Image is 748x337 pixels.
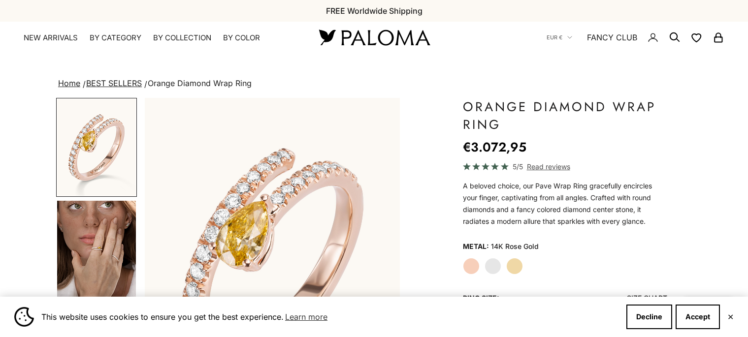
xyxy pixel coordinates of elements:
[587,31,637,44] a: FANCY CLUB
[148,78,252,88] span: Orange Diamond Wrap Ring
[547,22,724,53] nav: Secondary navigation
[58,78,80,88] a: Home
[86,78,142,88] a: BEST SELLERS
[56,77,692,91] nav: breadcrumbs
[463,180,667,227] div: A beloved choice, our Pave Wrap Ring gracefully encircles your finger, captivating from all angle...
[14,307,34,327] img: Cookie banner
[676,305,720,329] button: Accept
[626,305,672,329] button: Decline
[463,291,499,306] legend: Ring Size:
[153,33,211,43] summary: By Collection
[24,33,295,43] nav: Primary navigation
[463,98,667,133] h1: Orange Diamond Wrap Ring
[57,99,136,196] img: #RoseGold
[491,239,539,254] variant-option-value: 14K Rose Gold
[57,201,136,298] img: #YellowGold #RoseGold #WhiteGold
[24,33,78,43] a: NEW ARRIVALS
[223,33,260,43] summary: By Color
[513,161,523,172] span: 5/5
[56,200,137,299] button: Go to item 4
[547,33,562,42] span: EUR €
[90,33,141,43] summary: By Category
[326,4,423,17] p: FREE Worldwide Shipping
[41,309,618,324] span: This website uses cookies to ensure you get the best experience.
[727,314,734,320] button: Close
[463,137,526,157] sale-price: €3.072,95
[527,161,570,172] span: Read reviews
[627,294,667,302] a: Size Chart
[547,33,572,42] button: EUR €
[463,161,667,172] a: 5/5 Read reviews
[284,309,329,324] a: Learn more
[56,98,137,197] button: Go to item 1
[463,239,489,254] legend: Metal:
